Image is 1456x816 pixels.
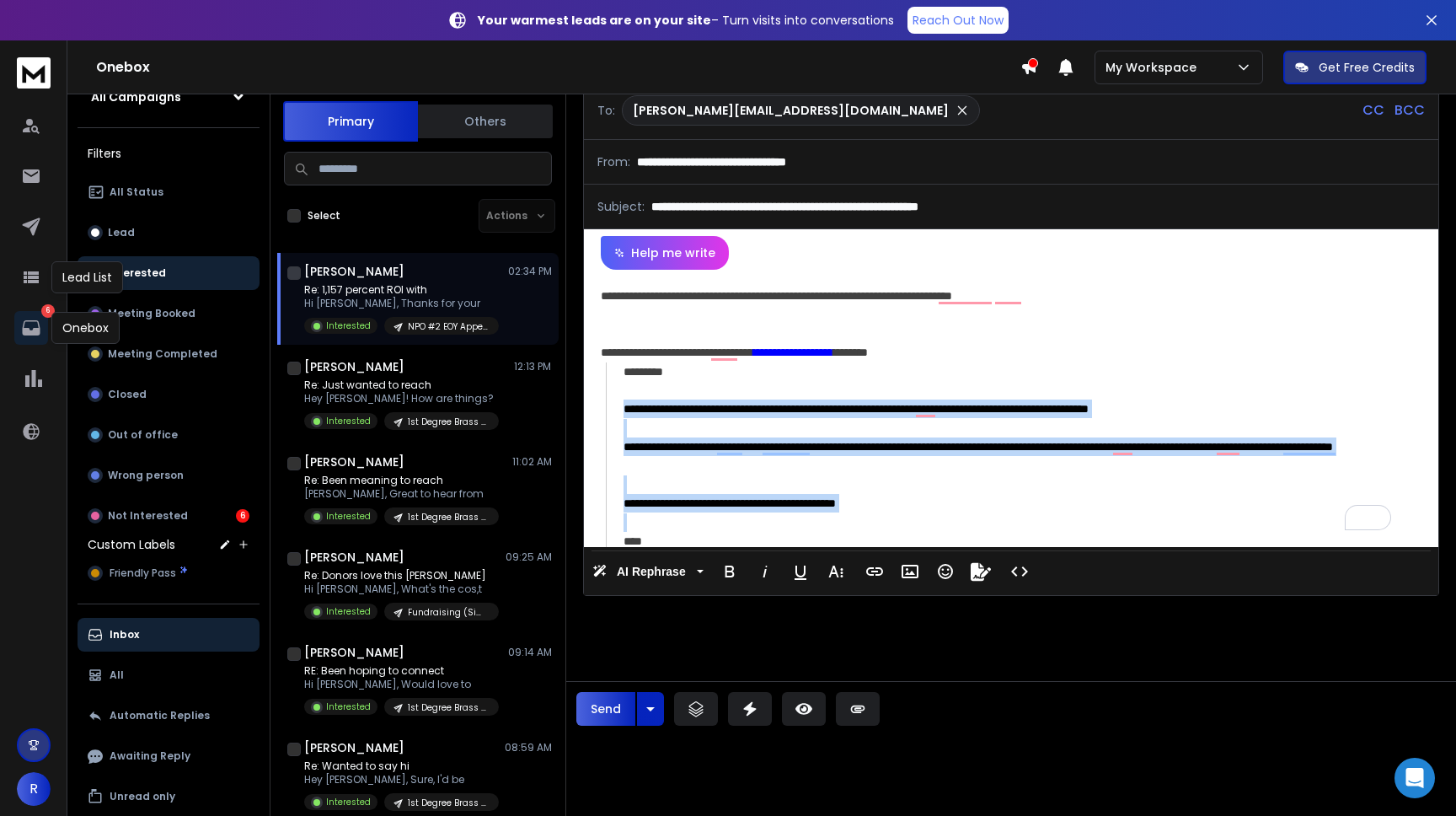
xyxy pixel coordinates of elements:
[508,646,552,659] p: 09:14 AM
[584,270,1421,547] div: To enrich screen reader interactions, please activate Accessibility in Grammarly extension settings
[304,474,499,487] p: Re: Been meaning to reach
[304,582,499,596] p: Hi [PERSON_NAME], What's the cos,t
[108,469,184,482] p: Wrong person
[108,226,135,239] p: Lead
[110,185,163,199] p: All Status
[78,618,260,652] button: Inbox
[1394,758,1435,798] div: Open Intercom Messenger
[110,628,139,642] p: Inbox
[601,236,729,270] button: Help me write
[408,606,489,619] p: Fundraising (Simply Noted)
[326,319,371,332] p: Interested
[78,337,260,371] button: Meeting Completed
[304,549,404,566] h1: [PERSON_NAME]
[408,416,489,428] p: 1st Degree Brass ([PERSON_NAME])
[597,153,630,170] p: From:
[78,739,260,773] button: Awaiting Reply
[749,555,781,588] button: Italic (⌘I)
[512,455,552,469] p: 11:02 AM
[110,749,190,763] p: Awaiting Reply
[78,175,260,209] button: All Status
[304,760,499,773] p: Re: Wanted to say hi
[17,57,51,89] img: logo
[304,263,404,280] h1: [PERSON_NAME]
[304,773,499,786] p: Hey [PERSON_NAME], Sure, I'd be
[304,644,404,661] h1: [PERSON_NAME]
[91,89,181,105] h1: All Campaigns
[110,790,175,803] p: Unread only
[505,741,552,754] p: 08:59 AM
[506,550,552,564] p: 09:25 AM
[78,556,260,590] button: Friendly Pass
[78,780,260,813] button: Unread only
[308,209,340,223] label: Select
[714,555,746,588] button: Bold (⌘B)
[418,103,553,140] button: Others
[304,392,499,405] p: Hey [PERSON_NAME]! How are things?
[283,101,418,142] button: Primary
[236,509,249,523] div: 6
[514,360,552,373] p: 12:13 PM
[108,307,195,320] p: Meeting Booked
[108,347,217,361] p: Meeting Completed
[110,566,176,580] span: Friendly Pass
[304,487,499,501] p: [PERSON_NAME], Great to hear from
[17,772,51,806] button: R
[304,358,404,375] h1: [PERSON_NAME]
[478,12,894,29] p: – Turn visits into conversations
[108,388,147,401] p: Closed
[78,216,260,250] button: Lead
[304,739,404,756] h1: [PERSON_NAME]
[408,797,489,809] p: 1st Degree Brass ([PERSON_NAME])
[589,555,707,588] button: AI Rephrase
[78,142,260,165] h3: Filters
[929,555,961,588] button: Emoticons
[597,102,615,119] p: To:
[41,304,55,318] p: 6
[304,678,499,691] p: Hi [PERSON_NAME], Would love to
[784,555,816,588] button: Underline (⌘U)
[913,12,1004,29] p: Reach Out Now
[78,378,260,411] button: Closed
[14,311,48,345] a: 6
[108,266,166,280] p: Interested
[1319,59,1415,76] p: Get Free Credits
[304,664,499,678] p: RE: Been hoping to connect
[304,283,499,297] p: Re: 1,157 percent ROI with
[110,668,124,682] p: All
[304,297,499,310] p: Hi [PERSON_NAME], Thanks for your
[1283,51,1427,84] button: Get Free Credits
[78,499,260,533] button: Not Interested6
[1004,555,1036,588] button: Code View
[326,415,371,427] p: Interested
[96,57,1020,78] h1: Onebox
[78,297,260,330] button: Meeting Booked
[326,796,371,808] p: Interested
[304,569,499,582] p: Re: Donors love this [PERSON_NAME]
[408,701,489,714] p: 1st Degree Brass ([PERSON_NAME])
[51,261,123,293] div: Lead List
[965,555,997,588] button: Signature
[51,312,120,344] div: Onebox
[408,511,489,523] p: 1st Degree Brass ([PERSON_NAME])
[326,510,371,523] p: Interested
[326,605,371,618] p: Interested
[304,378,499,392] p: Re: Just wanted to reach
[78,80,260,114] button: All Campaigns
[1362,100,1384,121] p: CC
[78,418,260,452] button: Out of office
[907,7,1009,34] a: Reach Out Now
[633,102,949,119] p: [PERSON_NAME][EMAIL_ADDRESS][DOMAIN_NAME]
[859,555,891,588] button: Insert Link (⌘K)
[478,12,711,29] strong: Your warmest leads are on your site
[1105,59,1203,76] p: My Workspace
[78,699,260,733] button: Automatic Replies
[108,509,188,523] p: Not Interested
[78,256,260,290] button: Interested
[78,459,260,492] button: Wrong person
[508,265,552,278] p: 02:34 PM
[110,709,210,722] p: Automatic Replies
[108,428,178,442] p: Out of office
[88,536,175,553] h3: Custom Labels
